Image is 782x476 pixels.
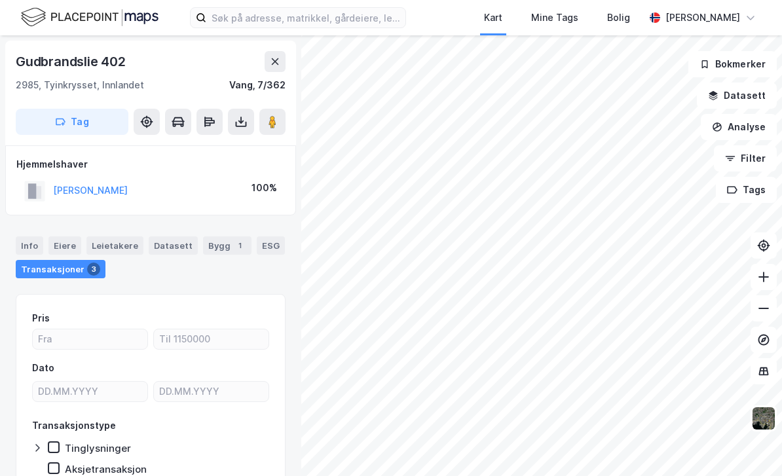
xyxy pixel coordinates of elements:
[86,236,143,255] div: Leietakere
[65,442,131,454] div: Tinglysninger
[484,10,502,26] div: Kart
[697,82,777,109] button: Datasett
[229,77,286,93] div: Vang, 7/362
[717,413,782,476] div: Kontrollprogram for chat
[607,10,630,26] div: Bolig
[154,382,269,401] input: DD.MM.YYYY
[16,77,144,93] div: 2985, Tyinkrysset, Innlandet
[21,6,158,29] img: logo.f888ab2527a4732fd821a326f86c7f29.svg
[688,51,777,77] button: Bokmerker
[257,236,285,255] div: ESG
[65,463,147,475] div: Aksjetransaksjon
[16,109,128,135] button: Tag
[665,10,740,26] div: [PERSON_NAME]
[251,180,277,196] div: 100%
[203,236,251,255] div: Bygg
[32,418,116,433] div: Transaksjonstype
[33,382,147,401] input: DD.MM.YYYY
[701,114,777,140] button: Analyse
[531,10,578,26] div: Mine Tags
[154,329,269,349] input: Til 1150000
[716,177,777,203] button: Tags
[717,413,782,476] iframe: Chat Widget
[16,51,128,72] div: Gudbrandslie 402
[33,329,147,349] input: Fra
[233,239,246,252] div: 1
[32,310,50,326] div: Pris
[206,8,405,27] input: Søk på adresse, matrikkel, gårdeiere, leietakere eller personer
[16,236,43,255] div: Info
[751,406,776,431] img: 9k=
[16,260,105,278] div: Transaksjoner
[714,145,777,172] button: Filter
[87,263,100,276] div: 3
[149,236,198,255] div: Datasett
[48,236,81,255] div: Eiere
[32,360,54,376] div: Dato
[16,156,285,172] div: Hjemmelshaver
